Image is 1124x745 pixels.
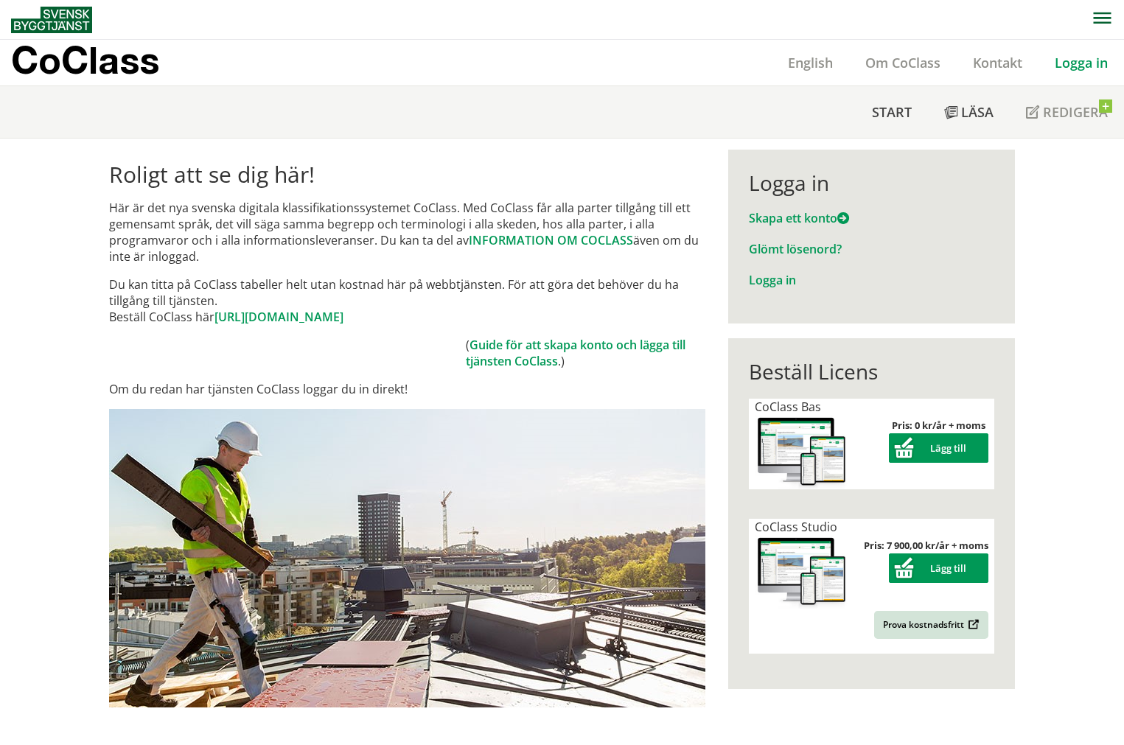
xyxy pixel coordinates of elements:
span: Start [872,103,912,121]
a: Lägg till [889,562,988,575]
a: Logga in [1039,54,1124,71]
a: Prova kostnadsfritt [874,611,988,639]
h1: Roligt att se dig här! [109,161,705,188]
div: Beställ Licens [749,359,994,384]
a: Start [856,86,928,138]
img: Outbound.png [966,619,980,630]
a: Guide för att skapa konto och lägga till tjänsten CoClass [466,337,685,369]
a: Läsa [928,86,1010,138]
a: Skapa ett konto [749,210,849,226]
div: Logga in [749,170,994,195]
a: Logga in [749,272,796,288]
p: Här är det nya svenska digitala klassifikationssystemet CoClass. Med CoClass får alla parter till... [109,200,705,265]
span: CoClass Bas [755,399,821,415]
a: English [772,54,849,71]
a: Lägg till [889,441,988,455]
img: coclass-license.jpg [755,415,849,489]
button: Lägg till [889,433,988,463]
a: [URL][DOMAIN_NAME] [214,309,343,325]
img: Svensk Byggtjänst [11,7,92,33]
a: Kontakt [957,54,1039,71]
a: Om CoClass [849,54,957,71]
img: login.jpg [109,409,705,707]
p: Du kan titta på CoClass tabeller helt utan kostnad här på webbtjänsten. För att göra det behöver ... [109,276,705,325]
img: coclass-license.jpg [755,535,849,609]
button: Lägg till [889,553,988,583]
strong: Pris: 7 900,00 kr/år + moms [864,539,988,552]
a: Glömt lösenord? [749,241,842,257]
span: CoClass Studio [755,519,837,535]
a: INFORMATION OM COCLASS [469,232,633,248]
p: Om du redan har tjänsten CoClass loggar du in direkt! [109,381,705,397]
p: CoClass [11,52,159,69]
td: ( .) [466,337,705,369]
strong: Pris: 0 kr/år + moms [892,419,985,432]
span: Läsa [961,103,994,121]
a: CoClass [11,40,191,85]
